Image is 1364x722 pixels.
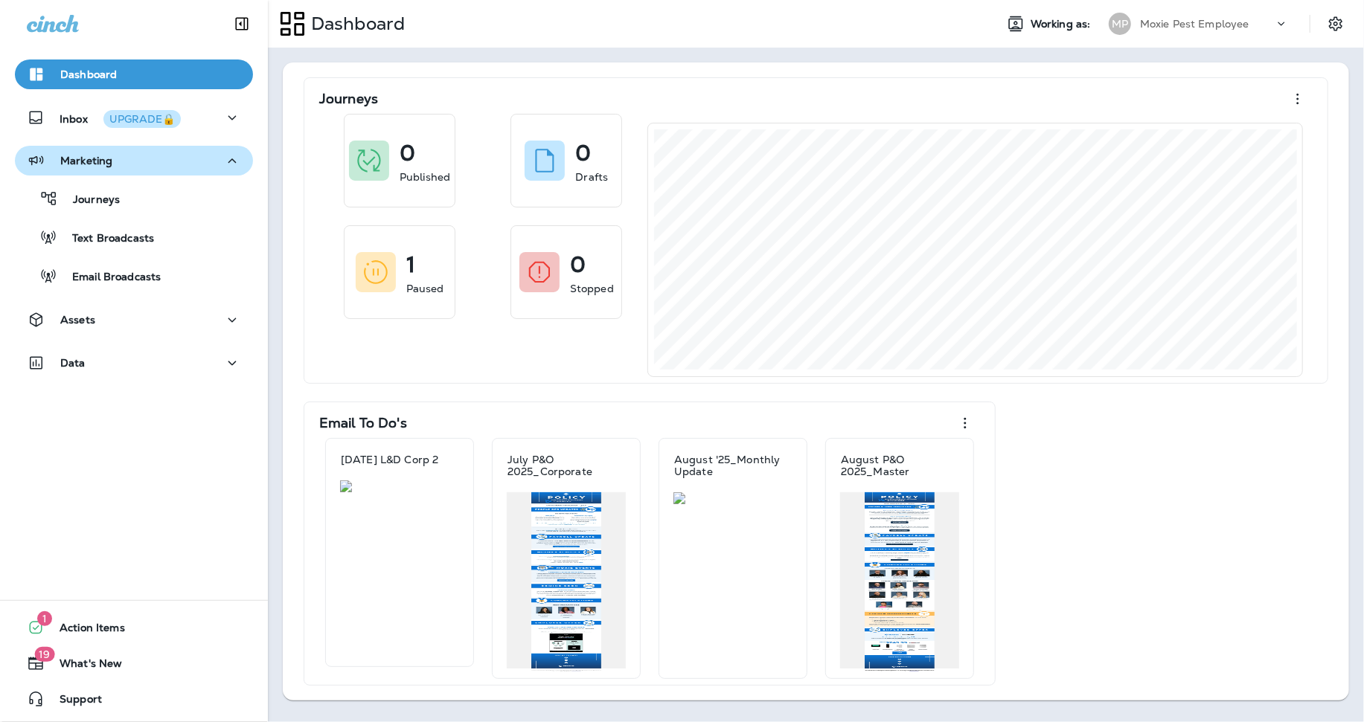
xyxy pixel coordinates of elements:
button: Data [15,348,253,378]
p: Drafts [575,170,608,184]
span: Working as: [1031,18,1094,30]
button: Collapse Sidebar [221,9,263,39]
img: 78d162fb-0576-450b-ade7-f4c25c59d489.jpg [840,492,959,672]
p: Dashboard [305,13,405,35]
p: Email Broadcasts [57,271,161,285]
p: Published [400,170,450,184]
button: Assets [15,305,253,335]
span: Support [45,693,102,711]
button: Support [15,684,253,714]
p: Journeys [58,193,120,207]
button: Email Broadcasts [15,260,253,291]
img: 5a4cad53-c0eb-46e7-84e5-fc71affd2eab.jpg [673,492,793,504]
p: [DATE] L&D Corp 2 [341,454,438,465]
button: Dashboard [15,59,253,89]
button: InboxUPGRADE🔒 [15,103,253,132]
button: Settings [1322,10,1349,37]
p: Inbox [60,110,181,126]
button: Journeys [15,183,253,214]
button: Marketing [15,146,253,175]
div: MP [1109,13,1131,35]
p: Assets [60,314,95,326]
img: 4bfa68cb-794d-410b-ae41-b82ce7d02144.jpg [340,480,459,492]
div: UPGRADE🔒 [109,114,175,124]
p: 0 [575,146,591,161]
p: Stopped [570,281,614,296]
p: 0 [570,257,586,272]
span: What's New [45,657,122,675]
span: 19 [34,647,54,662]
p: Dashboard [60,68,117,80]
p: Paused [406,281,444,296]
p: Moxie Pest Employee [1140,18,1249,30]
button: Text Broadcasts [15,222,253,253]
span: Action Items [45,622,125,639]
p: Data [60,357,86,369]
span: 1 [37,611,52,626]
p: Journeys [319,91,378,106]
p: Text Broadcasts [57,232,154,246]
button: 19What's New [15,648,253,678]
button: UPGRADE🔒 [103,110,181,128]
p: August P&O 2025_Master [841,454,958,477]
button: 1Action Items [15,613,253,642]
p: Email To Do's [319,416,407,431]
p: August '25_Monthly Update [674,454,792,477]
p: 1 [406,257,415,272]
p: July P&O 2025_Corporate [508,454,625,477]
img: 8226ef67-f7a4-42aa-a503-01dfef15b18d.jpg [507,492,626,672]
p: Marketing [60,155,112,167]
p: 0 [400,146,415,161]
